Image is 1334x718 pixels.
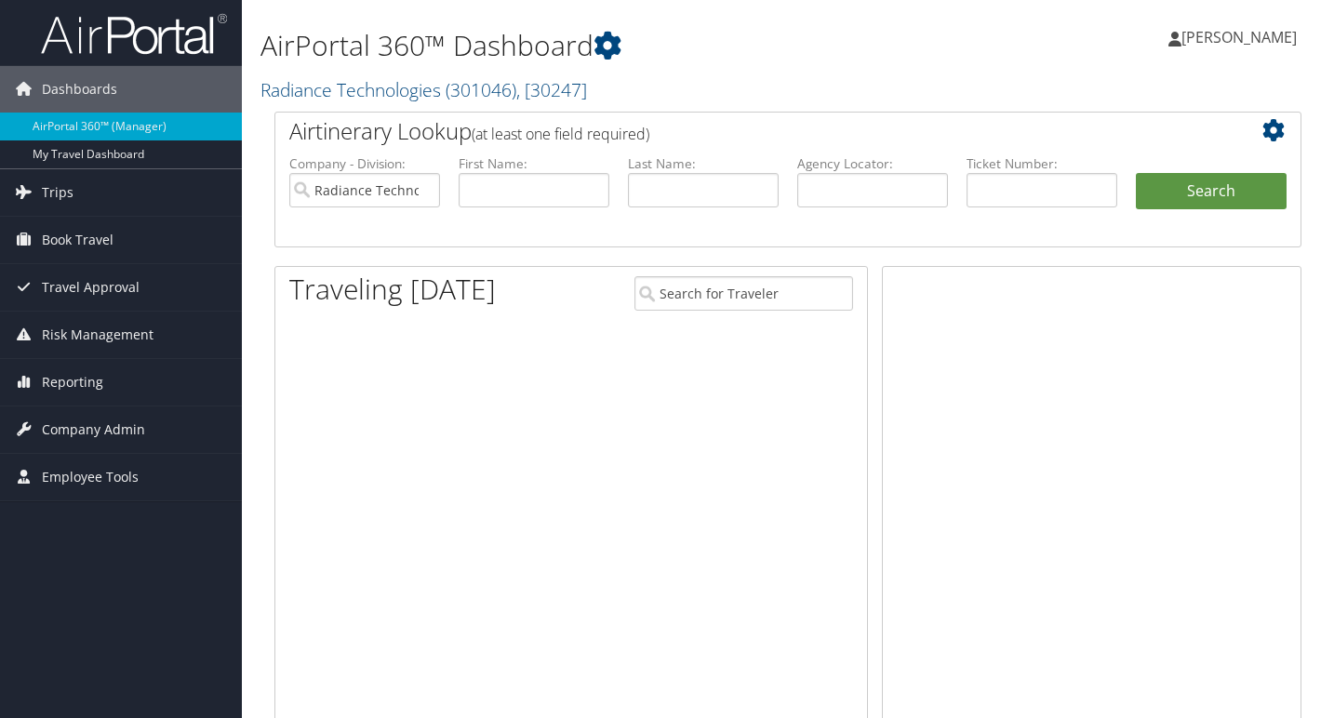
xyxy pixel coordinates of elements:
label: Agency Locator: [797,154,948,173]
span: Trips [42,169,73,216]
h1: Traveling [DATE] [289,270,496,309]
a: Radiance Technologies [260,77,587,102]
label: Ticket Number: [967,154,1117,173]
span: Company Admin [42,406,145,453]
span: , [ 30247 ] [516,77,587,102]
input: Search for Traveler [634,276,853,311]
label: Company - Division: [289,154,440,173]
span: Dashboards [42,66,117,113]
span: Employee Tools [42,454,139,500]
span: Risk Management [42,312,153,358]
span: Reporting [42,359,103,406]
img: airportal-logo.png [41,12,227,56]
h2: Airtinerary Lookup [289,115,1201,147]
label: First Name: [459,154,609,173]
label: Last Name: [628,154,779,173]
span: (at least one field required) [472,124,649,144]
button: Search [1136,173,1287,210]
span: Travel Approval [42,264,140,311]
span: [PERSON_NAME] [1181,27,1297,47]
a: [PERSON_NAME] [1168,9,1315,65]
span: Book Travel [42,217,113,263]
span: ( 301046 ) [446,77,516,102]
h1: AirPortal 360™ Dashboard [260,26,964,65]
